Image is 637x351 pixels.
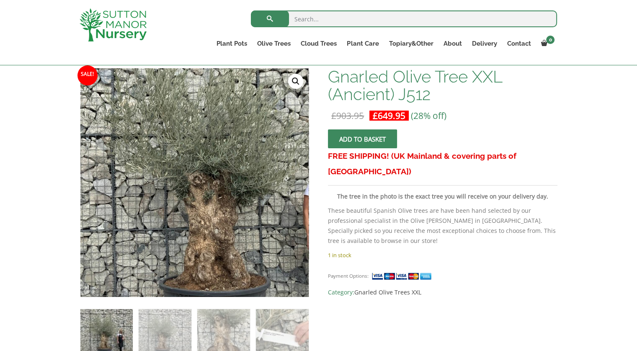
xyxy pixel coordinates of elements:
[328,287,557,297] span: Category:
[373,110,405,121] bdi: 649.95
[411,110,446,121] span: (28% off)
[328,273,369,279] small: Payment Options:
[438,38,467,49] a: About
[328,250,557,260] p: 1 in stock
[331,110,364,121] bdi: 903.95
[384,38,438,49] a: Topiary&Other
[80,8,147,41] img: logo
[342,38,384,49] a: Plant Care
[373,110,378,121] span: £
[288,74,303,89] a: View full-screen image gallery
[337,192,548,200] strong: The tree in the photo is the exact tree you will receive on your delivery day.
[536,38,557,49] a: 0
[331,110,336,121] span: £
[328,148,557,179] h3: FREE SHIPPING! (UK Mainland & covering parts of [GEOGRAPHIC_DATA])
[328,206,557,246] p: These beautiful Spanish Olive trees are have been hand selected by our professional specialist in...
[251,10,557,27] input: Search...
[328,68,557,103] h1: Gnarled Olive Tree XXL (Ancient) J512
[77,65,98,85] span: Sale!
[354,288,421,296] a: Gnarled Olive Trees XXL
[371,272,434,281] img: payment supported
[467,38,502,49] a: Delivery
[546,36,554,44] span: 0
[296,38,342,49] a: Cloud Trees
[502,38,536,49] a: Contact
[252,38,296,49] a: Olive Trees
[211,38,252,49] a: Plant Pots
[328,129,397,148] button: Add to basket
